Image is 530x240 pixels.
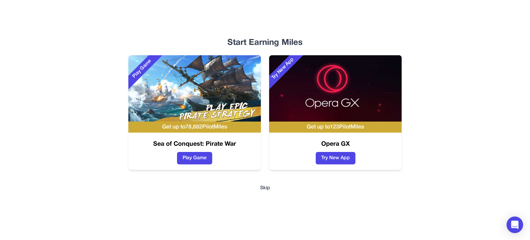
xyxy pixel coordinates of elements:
[269,122,402,133] div: Get up to 123 PilotMiles
[269,140,402,149] h3: Opera GX
[128,122,261,133] div: Get up to 78,882 PilotMiles
[177,152,212,164] button: Play Game
[128,55,261,122] img: Sea of Conquest: Pirate War
[261,47,305,90] div: Try New App
[55,37,475,48] div: Start Earning Miles
[260,185,270,192] button: Skip
[128,140,261,149] h3: Sea of Conquest: Pirate War
[269,55,402,122] img: Opera GX
[507,217,523,233] div: Open Intercom Messenger
[316,152,355,164] button: Try New App
[120,47,164,90] div: Play Game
